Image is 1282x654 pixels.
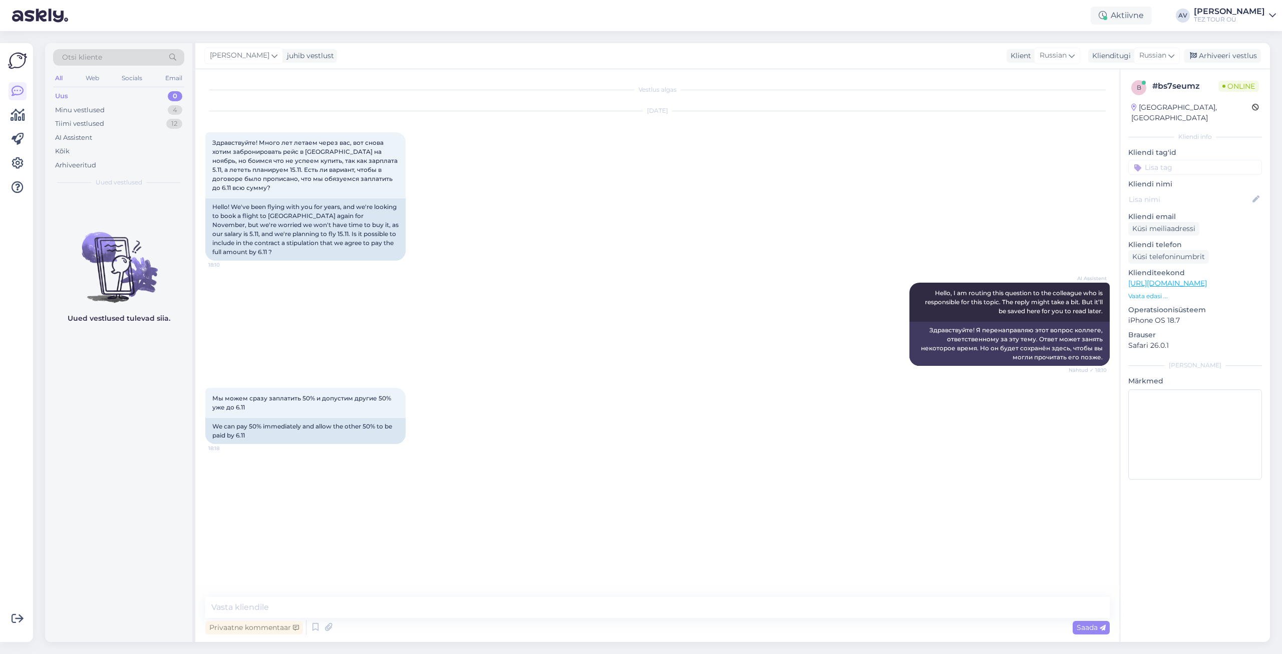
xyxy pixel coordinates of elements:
[212,139,399,191] span: Здравствуйте! Много лет летаем через вас, вот снова хотим забронировать рейс в [GEOGRAPHIC_DATA] ...
[55,119,104,129] div: Tiimi vestlused
[1077,623,1106,632] span: Saada
[1194,8,1276,24] a: [PERSON_NAME]TEZ TOUR OÜ
[1128,305,1262,315] p: Operatsioonisüsteem
[210,50,269,61] span: [PERSON_NAME]
[1128,250,1209,264] div: Küsi telefoninumbrit
[55,146,70,156] div: Kõik
[1069,366,1107,374] span: Nähtud ✓ 18:10
[1128,222,1199,236] div: Küsi meiliaadressi
[205,418,406,444] div: We can pay 50% immediately and allow the other 50% to be paid by 6.11
[168,91,182,101] div: 0
[1128,279,1207,288] a: [URL][DOMAIN_NAME]
[205,621,303,634] div: Privaatne kommentaar
[1194,16,1265,24] div: TEZ TOUR OÜ
[1040,50,1067,61] span: Russian
[1137,84,1141,91] span: b
[1091,7,1152,25] div: Aktiivne
[1128,240,1262,250] p: Kliendi telefon
[55,91,68,101] div: Uus
[1128,211,1262,222] p: Kliendi email
[205,106,1110,115] div: [DATE]
[909,322,1110,366] div: Здравствуйте! Я перенаправляю этот вопрос коллеге, ответственному за эту тему. Ответ может занять...
[96,178,142,187] span: Uued vestlused
[45,214,192,304] img: No chats
[55,105,105,115] div: Minu vestlused
[1218,81,1259,92] span: Online
[1152,80,1218,92] div: # bs7seumz
[1128,376,1262,386] p: Märkmed
[1184,49,1261,63] div: Arhiveeri vestlus
[55,133,92,143] div: AI Assistent
[163,72,184,85] div: Email
[1194,8,1265,16] div: [PERSON_NAME]
[1128,330,1262,340] p: Brauser
[1128,361,1262,370] div: [PERSON_NAME]
[208,261,246,269] span: 18:10
[205,198,406,261] div: Hello! We've been flying with you for years, and we're looking to book a flight to [GEOGRAPHIC_DA...
[1128,340,1262,351] p: Safari 26.0.1
[1128,292,1262,301] p: Vaata edasi ...
[68,313,170,324] p: Uued vestlused tulevad siia.
[1128,160,1262,175] input: Lisa tag
[1128,132,1262,141] div: Kliendi info
[1088,51,1131,61] div: Klienditugi
[1176,9,1190,23] div: AV
[205,85,1110,94] div: Vestlus algas
[1128,315,1262,326] p: iPhone OS 18.7
[1129,194,1250,205] input: Lisa nimi
[925,289,1104,315] span: Hello, I am routing this question to the colleague who is responsible for this topic. The reply m...
[1128,268,1262,278] p: Klienditeekond
[1128,147,1262,158] p: Kliendi tag'id
[1007,51,1031,61] div: Klient
[55,160,96,170] div: Arhiveeritud
[1131,102,1252,123] div: [GEOGRAPHIC_DATA], [GEOGRAPHIC_DATA]
[212,394,393,411] span: Мы можем сразу заплатить 50% и допустим другие 50% уже до 6.11
[1128,179,1262,189] p: Kliendi nimi
[166,119,182,129] div: 12
[53,72,65,85] div: All
[62,52,102,63] span: Otsi kliente
[208,445,246,452] span: 18:18
[8,51,27,70] img: Askly Logo
[168,105,182,115] div: 4
[120,72,144,85] div: Socials
[1139,50,1166,61] span: Russian
[84,72,101,85] div: Web
[283,51,334,61] div: juhib vestlust
[1069,275,1107,282] span: AI Assistent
